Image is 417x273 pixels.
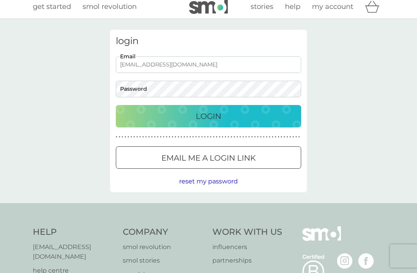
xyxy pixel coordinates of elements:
[260,135,262,139] p: ●
[210,135,212,139] p: ●
[190,135,191,139] p: ●
[251,1,273,12] a: stories
[201,135,203,139] p: ●
[116,105,301,127] button: Login
[254,135,256,139] p: ●
[212,226,282,238] h4: Work With Us
[195,135,197,139] p: ●
[231,135,232,139] p: ●
[302,226,341,253] img: smol
[169,135,170,139] p: ●
[172,135,173,139] p: ●
[295,135,297,139] p: ●
[183,135,185,139] p: ●
[239,135,241,139] p: ●
[175,135,176,139] p: ●
[212,256,282,266] a: partnerships
[312,2,353,11] span: my account
[269,135,271,139] p: ●
[242,135,244,139] p: ●
[83,2,137,11] span: smol revolution
[128,135,129,139] p: ●
[228,135,229,139] p: ●
[139,135,141,139] p: ●
[160,135,161,139] p: ●
[204,135,206,139] p: ●
[157,135,159,139] p: ●
[286,135,288,139] p: ●
[131,135,132,139] p: ●
[122,135,123,139] p: ●
[166,135,168,139] p: ●
[207,135,208,139] p: ●
[178,135,179,139] p: ●
[293,135,294,139] p: ●
[145,135,147,139] p: ●
[222,135,224,139] p: ●
[116,135,117,139] p: ●
[33,2,71,11] span: get started
[212,242,282,252] a: influencers
[192,135,194,139] p: ●
[284,135,285,139] p: ●
[337,253,353,269] img: visit the smol Instagram page
[251,2,273,11] span: stories
[290,135,291,139] p: ●
[278,135,279,139] p: ●
[281,135,282,139] p: ●
[116,36,301,47] h3: login
[33,226,115,238] h4: Help
[148,135,150,139] p: ●
[154,135,156,139] p: ●
[33,242,115,262] a: [EMAIL_ADDRESS][DOMAIN_NAME]
[33,1,71,12] a: get started
[161,152,256,164] p: Email me a login link
[116,146,301,169] button: Email me a login link
[213,135,215,139] p: ●
[234,135,235,139] p: ●
[142,135,144,139] p: ●
[358,253,374,269] img: visit the smol Facebook page
[266,135,268,139] p: ●
[125,135,126,139] p: ●
[312,1,353,12] a: my account
[248,135,250,139] p: ●
[123,256,205,266] a: smol stories
[263,135,264,139] p: ●
[134,135,135,139] p: ●
[119,135,120,139] p: ●
[196,110,221,122] p: Login
[257,135,259,139] p: ●
[179,176,238,187] button: reset my password
[123,242,205,252] a: smol revolution
[123,226,205,238] h4: Company
[285,2,300,11] span: help
[151,135,153,139] p: ●
[198,135,200,139] p: ●
[272,135,273,139] p: ●
[298,135,300,139] p: ●
[83,1,137,12] a: smol revolution
[216,135,217,139] p: ●
[285,1,300,12] a: help
[186,135,188,139] p: ●
[225,135,226,139] p: ●
[246,135,247,139] p: ●
[275,135,276,139] p: ●
[136,135,138,139] p: ●
[179,178,238,185] span: reset my password
[219,135,220,139] p: ●
[251,135,253,139] p: ●
[237,135,238,139] p: ●
[181,135,182,139] p: ●
[163,135,164,139] p: ●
